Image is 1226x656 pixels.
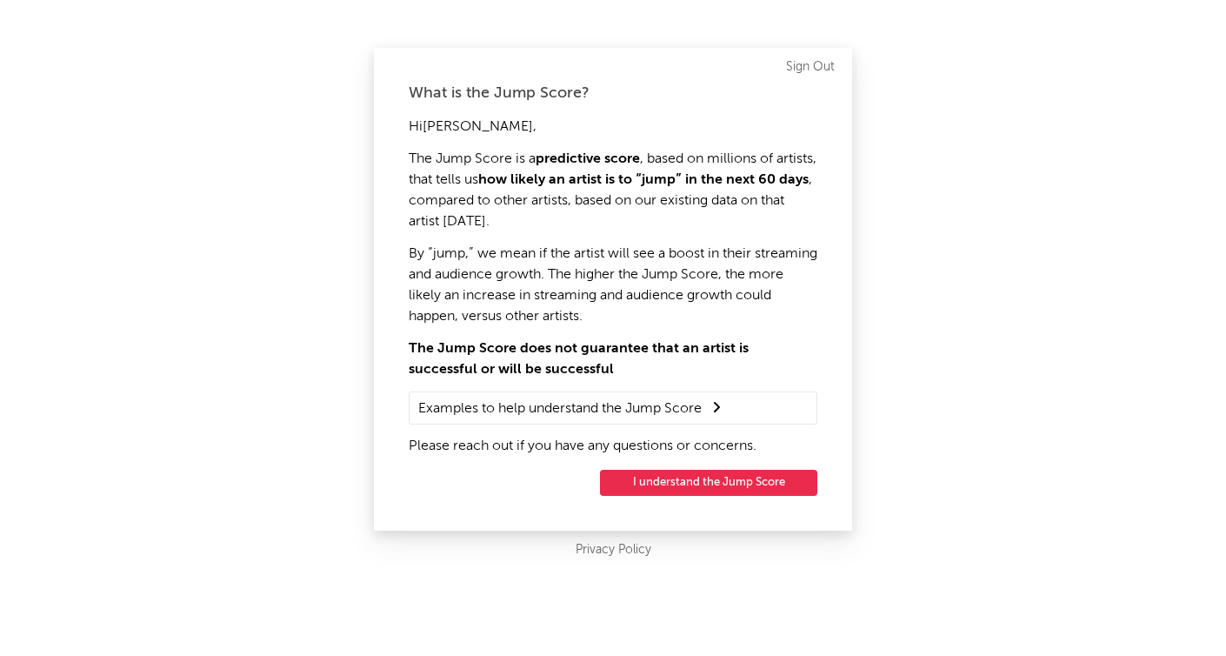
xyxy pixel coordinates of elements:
[536,152,640,166] strong: predictive score
[409,83,817,104] div: What is the Jump Score?
[576,539,651,561] a: Privacy Policy
[409,244,817,327] p: By “jump,” we mean if the artist will see a boost in their streaming and audience growth. The hig...
[409,342,749,377] strong: The Jump Score does not guarantee that an artist is successful or will be successful
[478,173,809,187] strong: how likely an artist is to “jump” in the next 60 days
[409,117,817,137] p: Hi [PERSON_NAME] ,
[600,470,817,496] button: I understand the Jump Score
[409,436,817,457] p: Please reach out if you have any questions or concerns.
[409,149,817,232] p: The Jump Score is a , based on millions of artists, that tells us , compared to other artists, ba...
[418,397,808,419] summary: Examples to help understand the Jump Score
[786,57,835,77] a: Sign Out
